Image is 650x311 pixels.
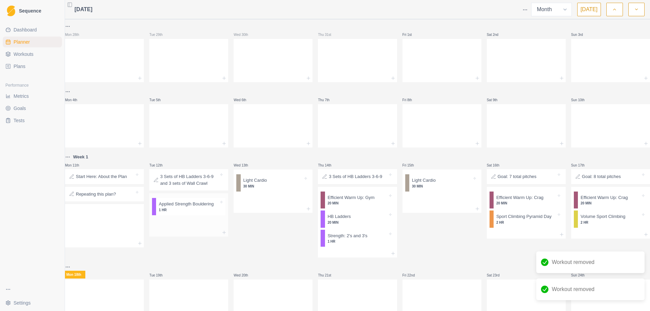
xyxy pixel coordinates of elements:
p: 2 HR [496,220,556,225]
a: Metrics [3,91,62,102]
p: Sat 2nd [487,32,507,37]
img: Logo [7,5,15,17]
p: Wed 30th [234,32,254,37]
p: Tue 29th [149,32,170,37]
p: 3 Sets of HB Ladders 3-6-9 and 3 sets of Wall Crawl [160,173,219,186]
p: Goal: 8 total pitches [582,173,621,180]
p: Sun 10th [571,97,591,103]
div: Workout removed [536,251,645,273]
p: Wed 6th [234,97,254,103]
a: Goals [3,103,62,114]
p: 2 HR [581,220,641,225]
div: Applied Strength Bouldering1 HR [152,198,225,215]
p: Sat 23rd [487,273,507,278]
div: Strength: 2's and 3's1 HR [321,230,394,247]
p: 1 HR [159,207,219,213]
p: Thu 21st [318,273,338,278]
p: 20 MIN [496,201,556,206]
a: Workouts [3,49,62,60]
p: Sun 17th [571,163,591,168]
p: Sun 3rd [571,32,591,37]
div: Sport Climbing Pyramid Day2 HR [490,210,563,228]
span: Dashboard [14,26,37,33]
a: Tests [3,115,62,126]
span: Goals [14,105,26,112]
a: LogoSequence [3,3,62,19]
div: Efficient Warm Up: Crag20 MIN [490,192,563,209]
p: Mon 4th [65,97,85,103]
p: HB Ladders [328,213,351,220]
div: Start Here: About the Plan [65,169,144,184]
span: Sequence [19,8,41,13]
div: Goal: 8 total pitches [571,169,650,184]
p: Sport Climbing Pyramid Day [496,213,551,220]
p: Sat 16th [487,163,507,168]
a: Dashboard [3,24,62,35]
p: Efficient Warm Up: Crag [581,194,628,201]
p: Efficient Warm Up: Crag [496,194,543,201]
p: Applied Strength Bouldering [159,201,214,207]
div: Light Cardio30 MIN [236,174,310,192]
div: 3 Sets of HB Ladders 3-6-9 and 3 sets of Wall Crawl [149,169,228,191]
span: Plans [14,63,25,70]
div: Volume Sport Climbing2 HR [574,210,647,228]
p: Week 1 [73,154,88,160]
p: Fri 22nd [403,273,423,278]
p: 30 MIN [243,184,303,189]
span: [DATE] [74,5,92,14]
p: Fri 8th [403,97,423,103]
p: 20 MIN [328,220,388,225]
div: Light Cardio30 MIN [405,174,479,192]
button: [DATE] [577,3,601,16]
a: Planner [3,37,62,47]
a: Plans [3,61,62,72]
p: 20 MIN [328,201,388,206]
p: 20 MIN [581,201,641,206]
p: Fri 15th [403,163,423,168]
p: Mon 11th [65,163,85,168]
div: Workout removed [536,279,645,300]
p: 30 MIN [412,184,472,189]
p: Wed 20th [234,273,254,278]
div: 3 Sets of HB Ladders 3-6-9 [318,169,397,184]
span: Planner [14,39,30,45]
p: Thu 7th [318,97,338,103]
p: Tue 12th [149,163,170,168]
div: Repeating this plan? [65,187,144,202]
span: Tests [14,117,25,124]
span: Workouts [14,51,34,58]
p: Sat 9th [487,97,507,103]
div: HB Ladders20 MIN [321,210,394,228]
div: Efficient Warm Up: Gym20 MIN [321,192,394,209]
p: 3 Sets of HB Ladders 3-6-9 [329,173,382,180]
div: Performance [3,80,62,91]
p: Light Cardio [412,177,436,184]
button: Settings [3,297,62,308]
p: Fri 1st [403,32,423,37]
p: Wed 13th [234,163,254,168]
p: Light Cardio [243,177,267,184]
p: Volume Sport Climbing [581,213,625,220]
p: Repeating this plan? [76,191,116,198]
p: Goal: 7 total pitches [498,173,537,180]
p: 1 HR [328,239,388,244]
p: Efficient Warm Up: Gym [328,194,375,201]
p: Mon 28th [65,32,85,37]
div: Efficient Warm Up: Crag20 MIN [574,192,647,209]
p: Thu 31st [318,32,338,37]
p: Mon 18th [65,271,85,279]
div: Goal: 7 total pitches [487,169,566,184]
p: Start Here: About the Plan [76,173,127,180]
p: Tue 19th [149,273,170,278]
p: Thu 14th [318,163,338,168]
p: Strength: 2's and 3's [328,232,368,239]
span: Metrics [14,93,29,99]
p: Tue 5th [149,97,170,103]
